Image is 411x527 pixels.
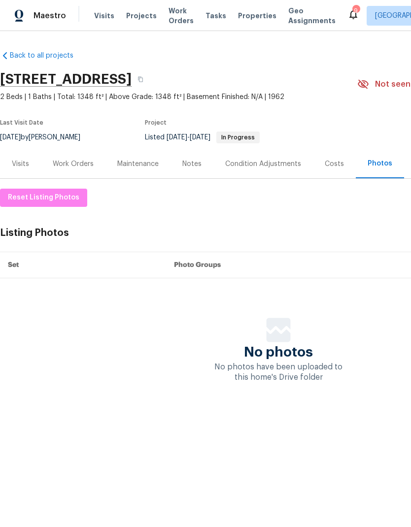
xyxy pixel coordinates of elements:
div: Photos [368,159,392,168]
span: Properties [238,11,276,21]
div: Work Orders [53,159,94,169]
div: 9 [352,6,359,16]
span: Geo Assignments [288,6,336,26]
span: Project [145,120,167,126]
span: Visits [94,11,114,21]
span: No photos [244,347,313,357]
div: Notes [182,159,202,169]
span: In Progress [217,134,259,140]
span: Listed [145,134,260,141]
div: Condition Adjustments [225,159,301,169]
span: Maestro [34,11,66,21]
span: Work Orders [169,6,194,26]
span: Tasks [205,12,226,19]
span: Projects [126,11,157,21]
span: [DATE] [167,134,187,141]
span: [DATE] [190,134,210,141]
button: Copy Address [132,70,149,88]
div: Costs [325,159,344,169]
div: Maintenance [117,159,159,169]
span: No photos have been uploaded to this home's Drive folder [214,363,342,381]
span: - [167,134,210,141]
div: Visits [12,159,29,169]
span: Reset Listing Photos [8,192,79,204]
